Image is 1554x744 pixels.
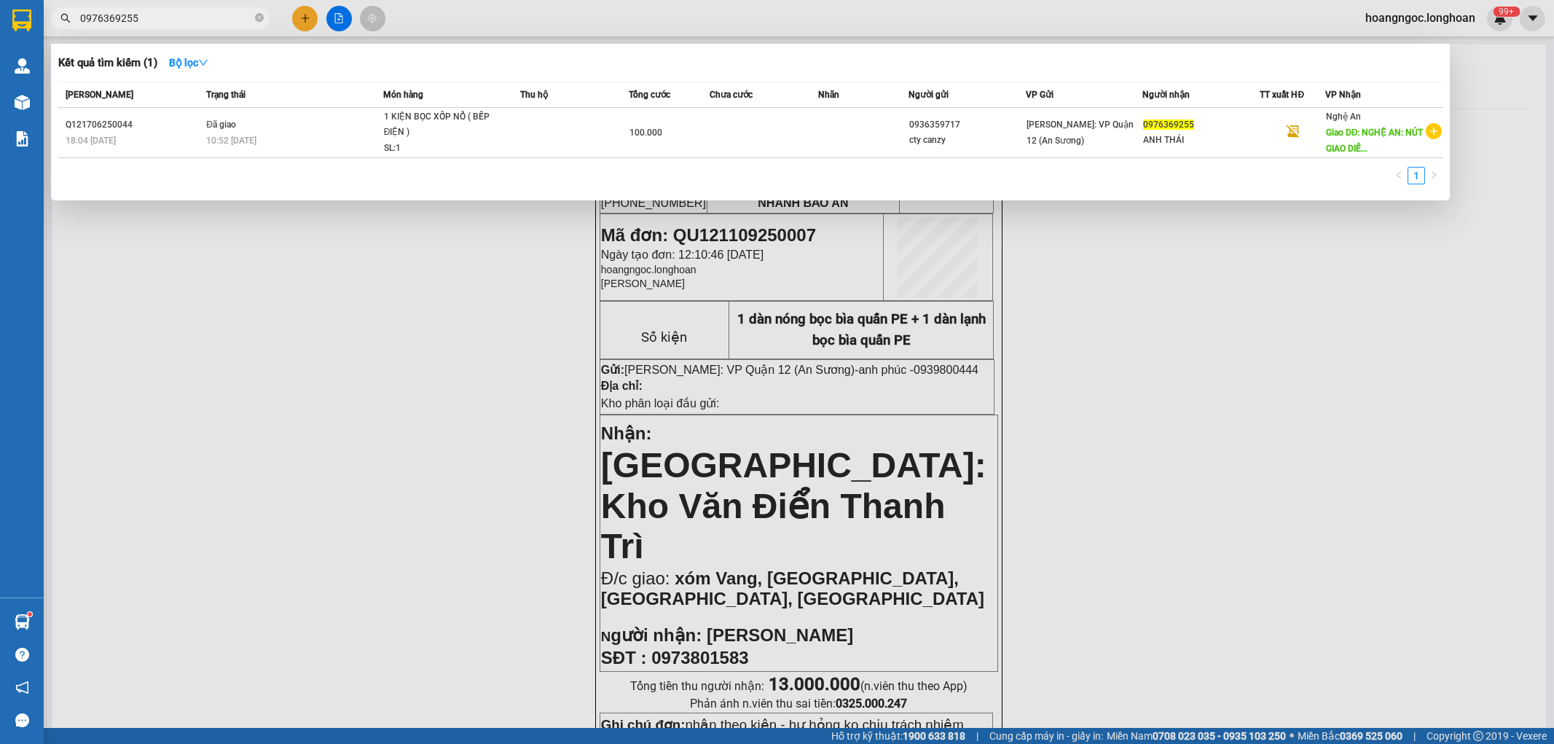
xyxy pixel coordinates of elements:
span: VP Gửi [1026,90,1053,100]
span: notification [15,681,29,694]
li: 1 [1408,167,1425,184]
span: Nhãn [818,90,839,100]
span: Giao DĐ: NGHỆ AN: NÚT GIAO DIỄ... [1326,128,1424,154]
strong: Bộ lọc [169,57,208,68]
div: 1 KIỆN BỌC XỐP NỔ ( BẾP ĐIỆN ) [384,109,493,141]
img: warehouse-icon [15,614,30,630]
li: Previous Page [1390,167,1408,184]
h3: Kết quả tìm kiếm ( 1 ) [58,55,157,71]
span: right [1429,171,1438,179]
span: Nghệ An [1326,111,1361,122]
span: message [15,713,29,727]
div: 0936359717 [909,117,1025,133]
span: Người nhận [1142,90,1190,100]
span: Món hàng [383,90,423,100]
img: logo-vxr [12,9,31,31]
button: left [1390,167,1408,184]
div: cty canzy [909,133,1025,148]
span: Tổng cước [629,90,670,100]
button: right [1425,167,1443,184]
sup: 1 [28,612,32,616]
div: SL: 1 [384,141,493,157]
div: Q121706250044 [66,117,202,133]
span: search [60,13,71,23]
input: Tìm tên, số ĐT hoặc mã đơn [80,10,252,26]
span: question-circle [15,648,29,662]
img: warehouse-icon [15,95,30,110]
a: 1 [1408,168,1424,184]
span: Thu hộ [520,90,548,100]
span: 100.000 [629,128,662,138]
span: [PERSON_NAME] [66,90,133,100]
span: VP Nhận [1325,90,1361,100]
span: close-circle [255,12,264,26]
img: warehouse-icon [15,58,30,74]
button: Bộ lọcdown [157,51,220,74]
div: ANH THÁI [1143,133,1259,148]
span: down [198,58,208,68]
li: Next Page [1425,167,1443,184]
span: Chưa cước [710,90,753,100]
span: TT xuất HĐ [1260,90,1304,100]
span: [PERSON_NAME]: VP Quận 12 (An Sương) [1027,120,1134,146]
img: solution-icon [15,131,30,146]
span: left [1394,171,1403,179]
span: close-circle [255,13,264,22]
span: Trạng thái [206,90,246,100]
span: Người gửi [909,90,949,100]
span: 0976369255 [1143,120,1194,130]
span: Đã giao [206,120,236,130]
span: 18:04 [DATE] [66,136,116,146]
span: 10:52 [DATE] [206,136,256,146]
span: plus-circle [1426,123,1442,139]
